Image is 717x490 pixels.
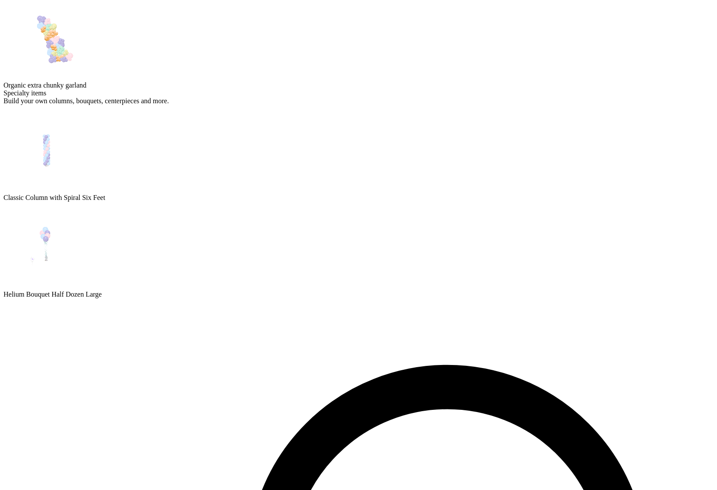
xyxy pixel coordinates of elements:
[3,105,91,192] img: Add-ons, 3 Colors, Classic Column with Spiral Six Feet
[3,194,105,201] span: Classic Column with Spiral Six Feet
[3,89,714,97] div: Specialty items
[3,202,91,289] img: Add-ons, 3 Colors, Helium Bouquet Half Dozen Large
[3,81,86,89] span: Organic extra chunky garland
[3,291,102,298] span: Helium Bouquet Half Dozen Large
[3,97,714,105] div: Build your own columns, bouquets, centerpieces and more.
